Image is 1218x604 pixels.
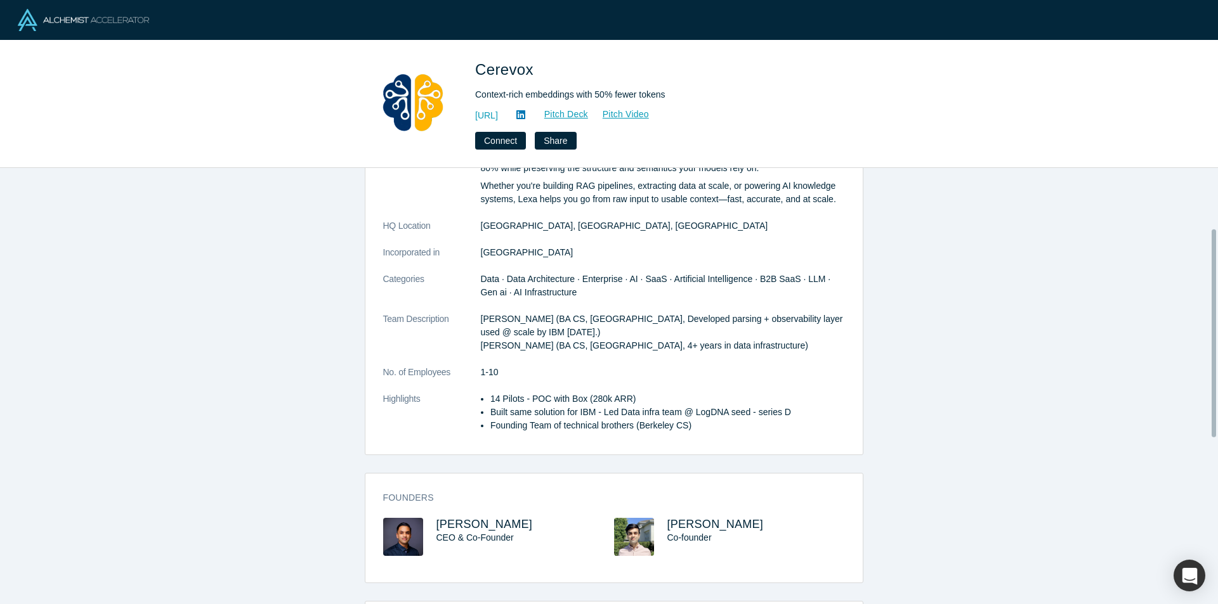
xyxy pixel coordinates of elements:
h3: Founders [383,491,827,504]
img: Kamran Siddiqui's Profile Image [383,518,423,556]
div: Context-rich embeddings with 50% fewer tokens [475,88,830,101]
dt: Team Description [383,312,481,366]
p: [PERSON_NAME] (BA CS, [GEOGRAPHIC_DATA], Developed parsing + observability layer used @ scale by ... [481,312,845,352]
span: Co-founder [667,532,712,543]
a: [PERSON_NAME] [667,518,764,530]
dt: Incorporated in [383,246,481,273]
a: Pitch Video [589,107,650,122]
li: Built same solution for IBM - Led Data infra team @ LogDNA seed - series D [490,406,845,419]
span: CEO & Co-Founder [436,532,514,543]
li: Founding Team of technical brothers (Berkeley CS) [490,419,845,432]
img: Muaz Siddiqui's Profile Image [614,518,654,556]
img: Alchemist Logo [18,9,149,31]
dt: HQ Location [383,219,481,246]
a: [URL] [475,109,498,122]
dt: No. of Employees [383,366,481,392]
dd: [GEOGRAPHIC_DATA], [GEOGRAPHIC_DATA], [GEOGRAPHIC_DATA] [481,219,845,233]
dt: Categories [383,273,481,312]
button: Share [535,132,576,150]
img: Cerevox's Logo [369,58,457,147]
dt: Highlights [383,392,481,446]
a: Pitch Deck [530,107,589,122]
p: Whether you're building RAG pipelines, extracting data at scale, or powering AI knowledge systems... [481,179,845,206]
a: [PERSON_NAME] [436,518,533,530]
li: 14 Pilots - POC with Box (280k ARR) [490,392,845,406]
button: Connect [475,132,526,150]
dd: 1-10 [481,366,845,379]
dd: [GEOGRAPHIC_DATA] [481,246,845,259]
span: Cerevox [475,61,538,78]
span: Data · Data Architecture · Enterprise · AI · SaaS · Artificial Intelligence · B2B SaaS · LLM · Ge... [481,274,831,297]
